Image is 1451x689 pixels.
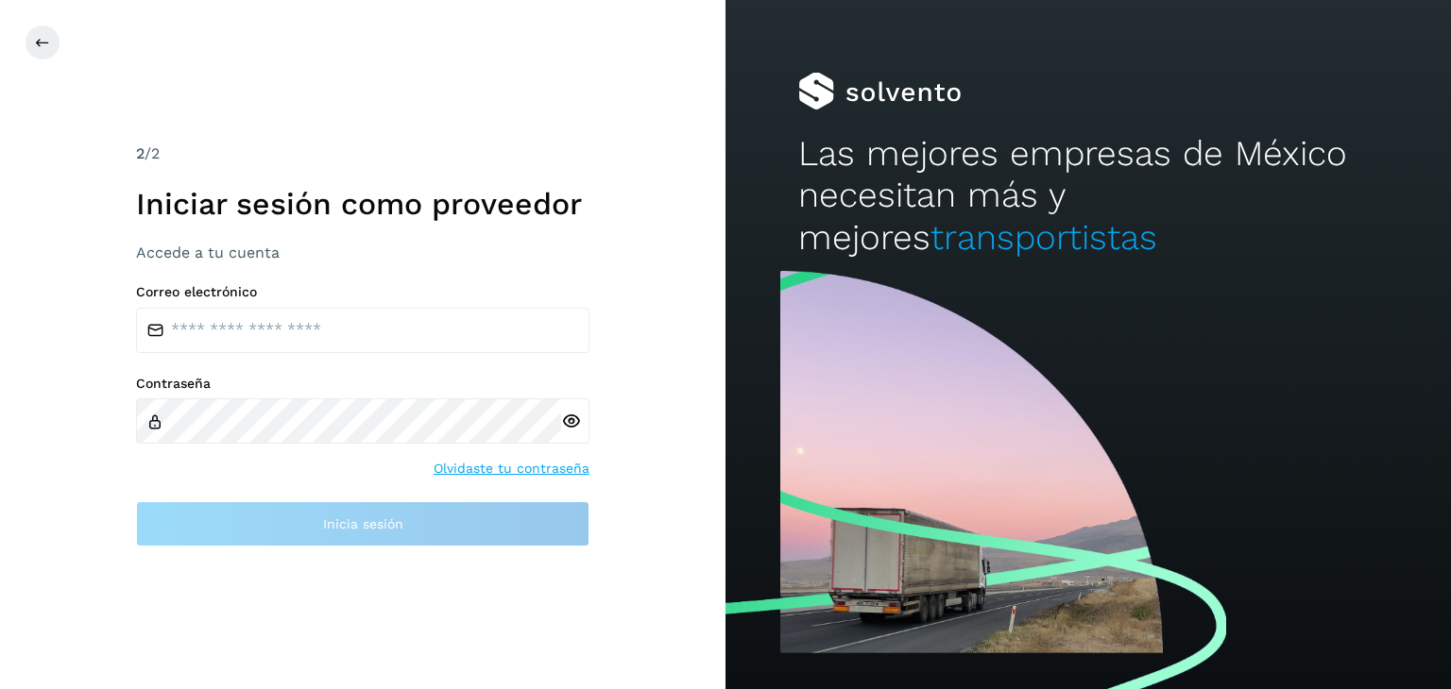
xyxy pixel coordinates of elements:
[434,459,589,479] a: Olvidaste tu contraseña
[136,284,589,300] label: Correo electrónico
[136,144,145,162] span: 2
[136,186,589,222] h1: Iniciar sesión como proveedor
[136,244,589,261] h3: Accede a tu cuenta
[323,517,403,530] span: Inicia sesión
[136,501,589,546] button: Inicia sesión
[136,376,589,392] label: Contraseña
[136,143,589,165] div: /2
[798,133,1378,259] h2: Las mejores empresas de México necesitan más y mejores
[930,217,1157,258] span: transportistas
